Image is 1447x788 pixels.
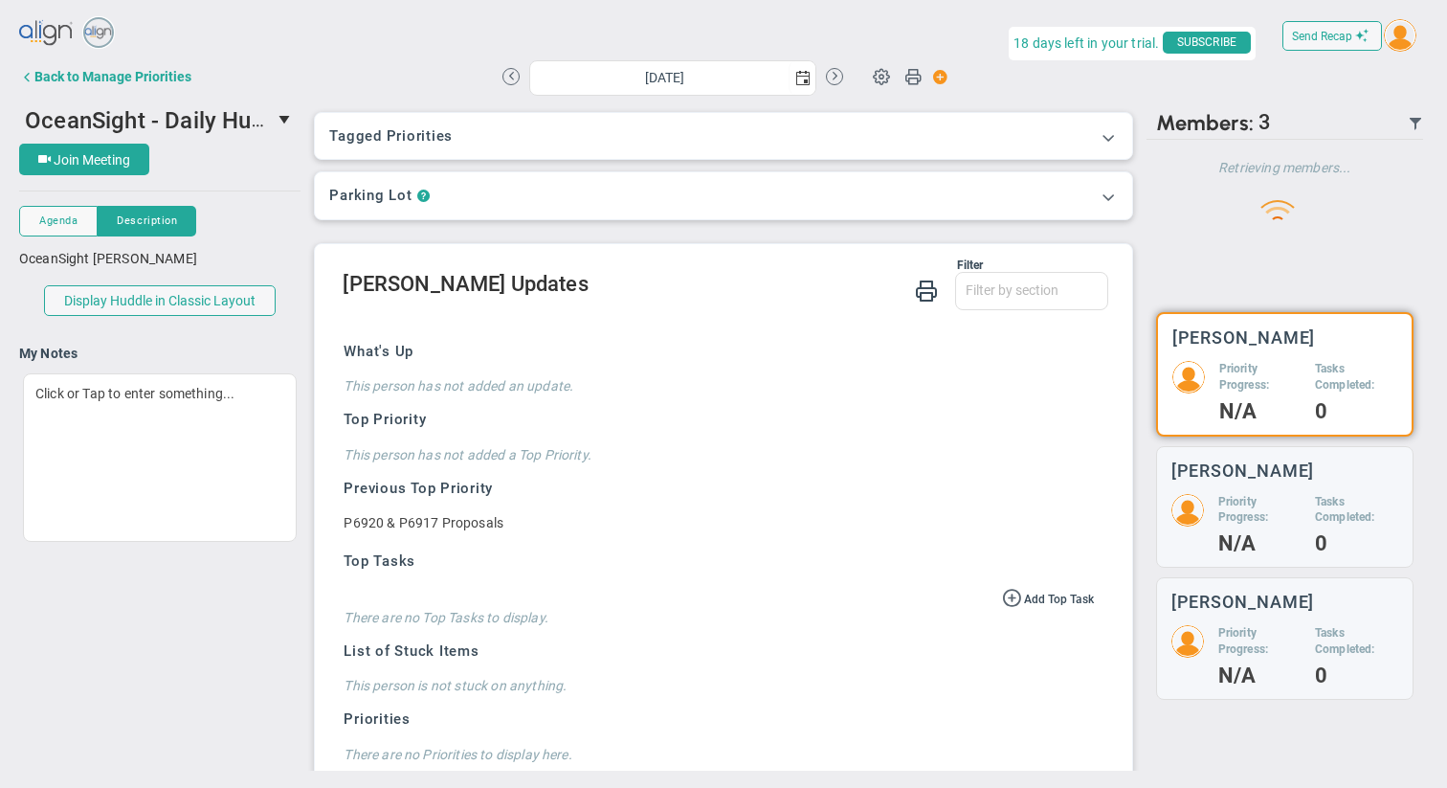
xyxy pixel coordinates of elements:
[344,479,1093,499] h3: Previous Top Priority
[19,251,197,266] span: OceanSight [PERSON_NAME]
[1292,30,1352,43] span: Send Recap
[1408,116,1423,131] span: Filter Updated Members
[1282,21,1382,51] button: Send Recap
[344,513,503,532] div: P6920 & P6917 Proposals
[344,410,1093,430] h3: Top Priority
[344,446,1093,463] h4: This person has not added a Top Priority.
[1315,361,1397,394] h5: Tasks Completed:
[39,213,78,229] span: Agenda
[1024,593,1094,606] span: Add Top Task
[1171,593,1315,611] h3: [PERSON_NAME]
[915,278,938,302] span: Print Huddle Member Updates
[344,677,1093,694] h4: This person is not stuck on anything.
[1219,403,1301,420] h4: N/A
[344,377,1093,394] h4: This person has not added an update.
[789,61,815,95] span: select
[1258,110,1271,136] span: 3
[98,206,196,236] button: Description
[1315,494,1398,527] h5: Tasks Completed:
[329,187,412,205] h3: Parking Lot
[1218,667,1301,685] h4: N/A
[54,152,130,168] span: Join Meeting
[1315,403,1397,420] h4: 0
[19,144,149,175] button: Join Meeting
[343,259,983,272] div: Filter
[44,285,276,316] button: Display Huddle in Classic Layout
[924,64,948,90] span: Action Button
[1315,625,1398,658] h5: Tasks Completed:
[904,67,922,94] span: Print Huddle
[863,57,900,94] span: Huddle Settings
[1218,535,1301,552] h4: N/A
[1172,328,1316,347] h3: [PERSON_NAME]
[19,57,191,96] button: Back to Manage Priorities
[1013,32,1159,56] span: 18 days left in your trial.
[1171,462,1315,480] h3: [PERSON_NAME]
[1002,587,1094,608] button: Add Top Task
[1219,361,1301,394] h5: Priority Progress:
[1171,494,1204,527] img: 204801.Person.photo
[344,552,1093,572] h3: Top Tasks
[1146,159,1423,176] h4: Retrieving members...
[1315,667,1398,685] h4: 0
[34,69,191,84] div: Back to Manage Priorities
[1218,494,1301,527] h5: Priority Progress:
[1218,625,1301,658] h5: Priority Progress:
[343,272,1107,300] h2: [PERSON_NAME] Updates
[956,273,1107,307] input: Filter by section
[19,14,75,53] img: align-logo.svg
[344,746,1093,763] h4: There are no Priorities to display here.
[19,206,98,236] button: Agenda
[1172,361,1205,394] img: 204802.Person.photo
[19,345,301,362] h4: My Notes
[1156,110,1254,136] span: Members:
[344,709,1093,730] h3: Priorities
[1384,19,1416,52] img: 204746.Person.photo
[344,342,1093,362] h3: What's Up
[272,103,301,136] span: select
[23,373,297,542] div: Click or Tap to enter something...
[25,104,297,134] span: OceanSight - Daily Huddle
[329,127,1117,145] h3: Tagged Priorities
[117,213,177,229] span: Description
[344,609,1093,626] h4: There are no Top Tasks to display.
[344,642,1093,662] h3: List of Stuck Items
[1315,535,1398,552] h4: 0
[1163,32,1251,54] span: SUBSCRIBE
[1171,625,1204,658] img: 204803.Person.photo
